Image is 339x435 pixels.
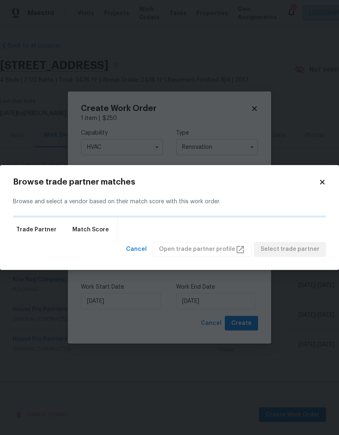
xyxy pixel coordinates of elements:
[13,178,319,186] h2: Browse trade partner matches
[126,244,147,254] span: Cancel
[123,242,150,257] button: Cancel
[13,188,326,216] div: Browse and select a vendor based on their match score with this work order.
[72,226,109,234] span: Match Score
[16,226,57,234] span: Trade Partner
